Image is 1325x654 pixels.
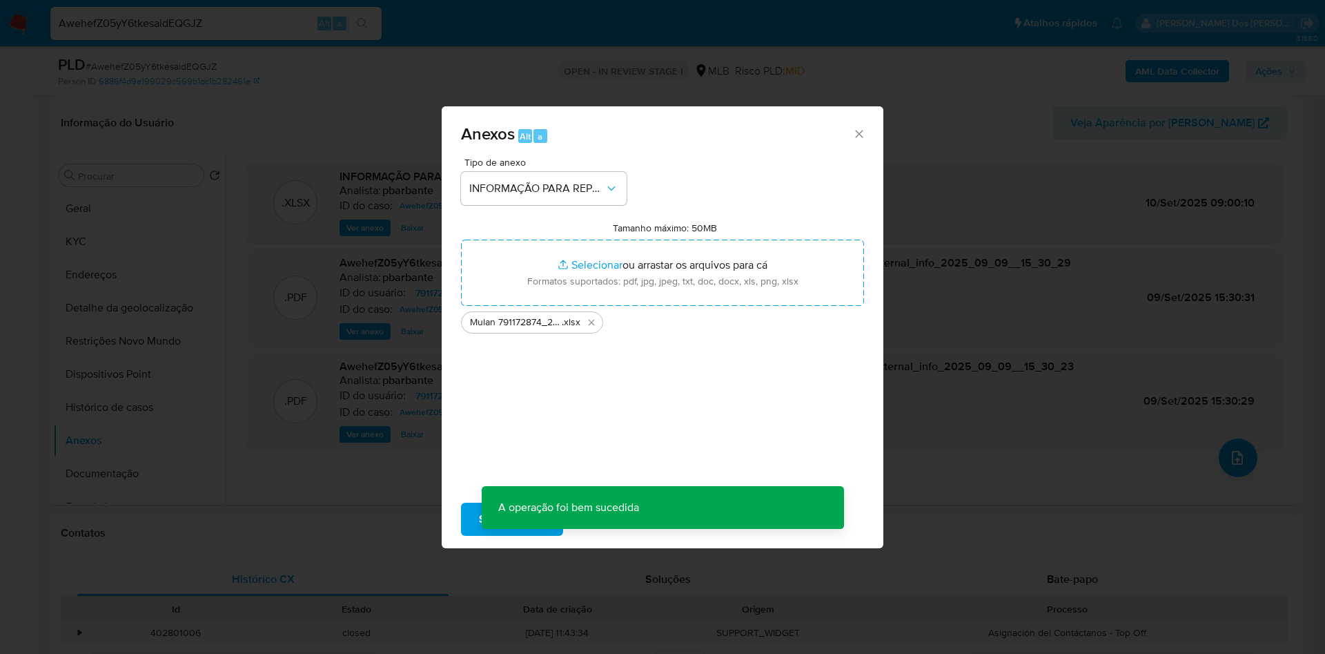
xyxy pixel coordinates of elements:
span: a [538,130,542,143]
p: A operação foi bem sucedida [482,486,656,529]
button: Fechar [852,127,865,140]
label: Tamanho máximo: 50MB [613,222,717,234]
span: INFORMAÇÃO PARA REPORTE - COAF [469,182,605,195]
button: INFORMAÇÃO PARA REPORTE - COAF [461,172,627,205]
ul: Arquivos selecionados [461,306,864,334]
span: Subir arquivo [479,504,545,535]
span: Cancelar [587,504,631,535]
button: Subir arquivo [461,503,563,536]
span: .xlsx [562,316,580,329]
span: Anexos [461,122,515,146]
button: Excluir Mulan 791172874_2025_09_08_08_26_10 (1).xlsx [583,314,600,331]
span: Alt [520,130,531,143]
span: Mulan 791172874_2025_09_08_08_26_10 (1) [470,316,562,329]
span: Tipo de anexo [464,157,630,167]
